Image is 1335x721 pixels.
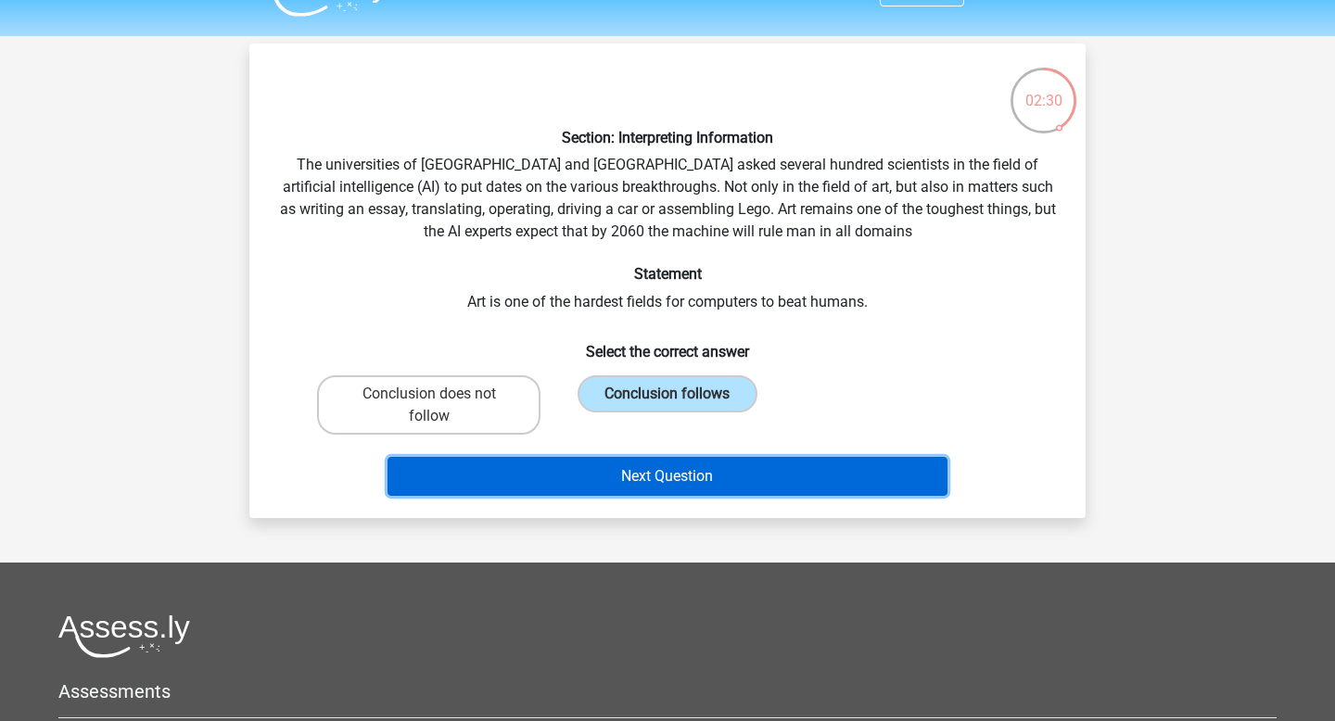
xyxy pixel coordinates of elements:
h6: Statement [279,265,1056,283]
label: Conclusion follows [578,375,756,412]
button: Next Question [388,457,948,496]
h6: Section: Interpreting Information [279,129,1056,146]
div: 02:30 [1009,66,1078,112]
h5: Assessments [58,680,1277,702]
h6: Select the correct answer [279,328,1056,360]
img: Assessly logo [58,614,190,658]
label: Conclusion does not follow [317,375,540,435]
div: The universities of [GEOGRAPHIC_DATA] and [GEOGRAPHIC_DATA] asked several hundred scientists in t... [257,58,1078,503]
